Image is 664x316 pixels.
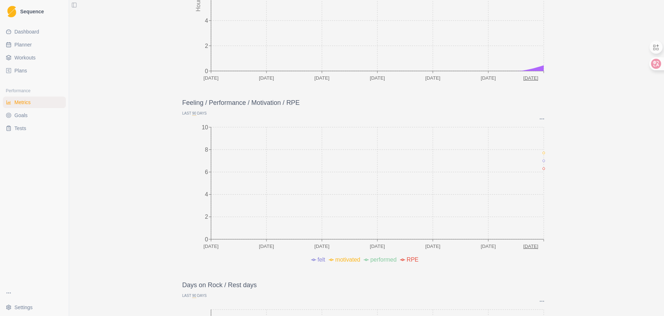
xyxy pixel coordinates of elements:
a: Goals [3,110,66,121]
a: Planner [3,39,66,50]
tspan: 4 [205,17,208,23]
tspan: 8 [205,146,208,152]
span: 90 [192,294,196,298]
text: [DATE] [523,244,538,249]
span: performed [370,257,396,263]
text: [DATE] [314,244,329,249]
img: Logo [7,6,16,18]
a: Workouts [3,52,66,63]
text: [DATE] [203,75,219,81]
a: Plans [3,65,66,76]
text: [DATE] [481,75,496,81]
button: Options [539,298,545,304]
tspan: 0 [205,68,208,74]
text: [DATE] [314,75,329,81]
p: Last Days [182,293,551,298]
a: Dashboard [3,26,66,37]
a: Tests [3,123,66,134]
tspan: 2 [205,43,208,49]
a: LogoSequence [3,3,66,20]
span: 90 [192,111,196,116]
p: Last Days [182,111,551,116]
span: RPE [407,257,418,263]
tspan: 6 [205,169,208,175]
span: Goals [14,112,28,119]
text: [DATE] [425,244,440,249]
button: Settings [3,302,66,313]
text: [DATE] [370,244,385,249]
p: Days on Rock / Rest days [182,280,551,290]
span: Metrics [14,99,31,106]
tspan: 4 [205,191,208,197]
span: Plans [14,67,27,74]
tspan: 0 [205,236,208,242]
text: [DATE] [259,75,274,81]
span: Tests [14,125,26,132]
button: Options [539,116,545,122]
p: Feeling / Performance / Motivation / RPE [182,98,551,108]
span: Planner [14,41,32,48]
tspan: 2 [205,214,208,220]
text: [DATE] [425,75,440,81]
span: Sequence [20,9,44,14]
div: Performance [3,85,66,97]
span: Dashboard [14,28,39,35]
span: felt [318,257,325,263]
text: [DATE] [203,244,219,249]
text: [DATE] [481,244,496,249]
text: [DATE] [370,75,385,81]
text: [DATE] [259,244,274,249]
span: motivated [335,257,360,263]
span: Workouts [14,54,36,61]
a: Metrics [3,97,66,108]
tspan: 10 [202,124,208,130]
text: [DATE] [523,75,538,81]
